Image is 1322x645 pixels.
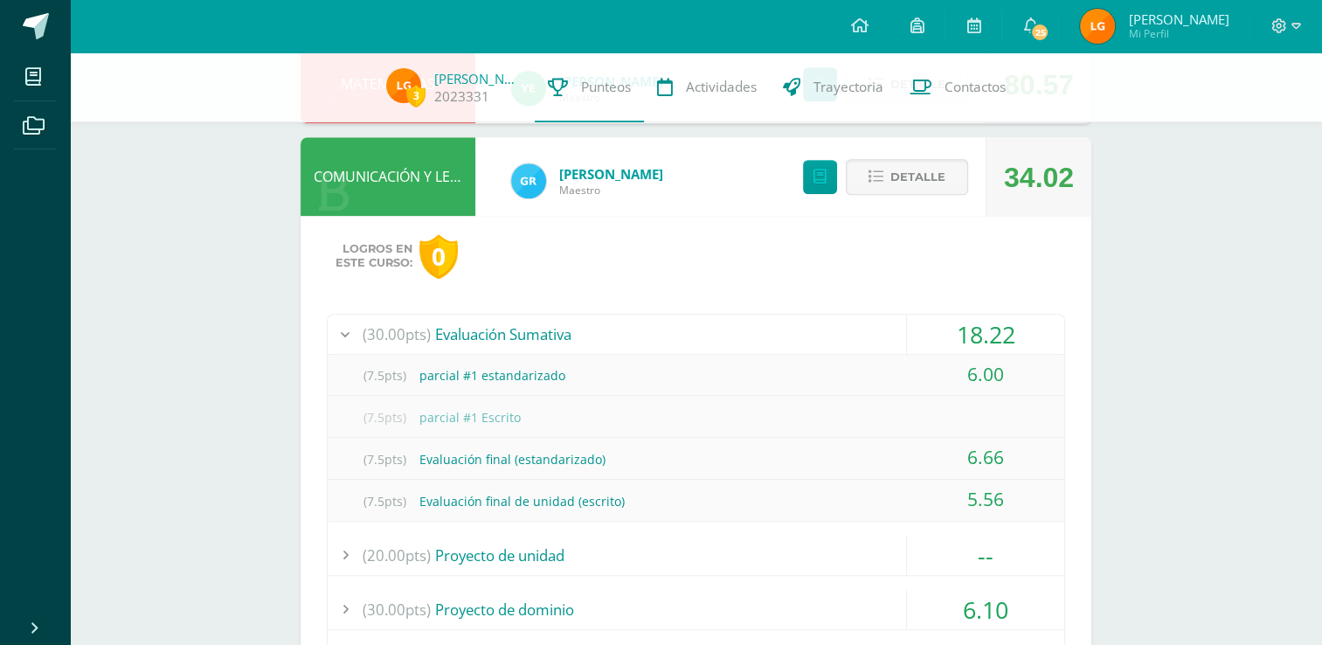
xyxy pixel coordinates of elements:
[1030,23,1049,42] span: 25
[644,52,770,122] a: Actividades
[328,356,1064,395] div: parcial #1 estandarizado
[336,242,412,270] span: Logros en este curso:
[434,87,489,106] a: 2023331
[896,52,1019,122] a: Contactos
[686,78,757,96] span: Actividades
[1004,138,1074,217] div: 34.02
[535,52,644,122] a: Punteos
[350,440,419,479] span: (7.5pts)
[581,78,631,96] span: Punteos
[907,536,1064,575] div: --
[434,70,522,87] a: [PERSON_NAME]
[419,234,458,279] div: 0
[559,165,663,183] a: [PERSON_NAME]
[907,590,1064,629] div: 6.10
[1080,9,1115,44] img: 2b07e7083290fa3d522a25deb24f4cca.png
[1128,10,1229,28] span: [PERSON_NAME]
[406,85,426,107] span: 3
[907,355,1064,394] div: 6.00
[907,438,1064,477] div: 6.66
[301,137,475,216] div: COMUNICACIÓN Y LENGUAJE, IDIOMA ESPAÑOL
[770,52,896,122] a: Trayectoria
[907,480,1064,519] div: 5.56
[328,536,1064,575] div: Proyecto de unidad
[363,590,431,629] span: (30.00pts)
[846,159,968,195] button: Detalle
[890,161,945,193] span: Detalle
[350,482,419,521] span: (7.5pts)
[386,68,421,103] img: 2b07e7083290fa3d522a25deb24f4cca.png
[328,590,1064,629] div: Proyecto de dominio
[1128,26,1229,41] span: Mi Perfil
[328,315,1064,354] div: Evaluación Sumativa
[363,536,431,575] span: (20.00pts)
[328,398,1064,437] div: parcial #1 Escrito
[813,78,883,96] span: Trayectoria
[907,315,1064,354] div: 18.22
[328,440,1064,479] div: Evaluación final (estandarizado)
[945,78,1006,96] span: Contactos
[511,163,546,198] img: 47e0c6d4bfe68c431262c1f147c89d8f.png
[559,183,663,198] span: Maestro
[350,356,419,395] span: (7.5pts)
[328,482,1064,521] div: Evaluación final de unidad (escrito)
[363,315,431,354] span: (30.00pts)
[350,398,419,437] span: (7.5pts)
